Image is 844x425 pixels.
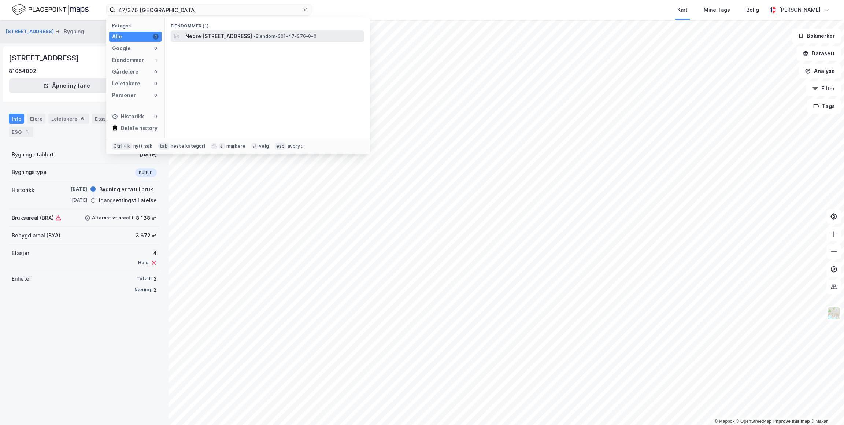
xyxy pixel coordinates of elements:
div: Leietakere [112,79,140,88]
div: markere [226,143,245,149]
button: [STREET_ADDRESS] [6,28,55,35]
div: Bygning [64,27,84,36]
a: Improve this map [773,419,810,424]
div: Alle [112,32,122,41]
img: logo.f888ab2527a4732fd821a326f86c7f29.svg [12,3,89,16]
div: Mine Tags [704,5,730,14]
div: [DATE] [58,186,87,192]
iframe: Chat Widget [807,390,844,425]
div: Bygning er tatt i bruk [99,185,153,194]
div: neste kategori [171,143,205,149]
a: OpenStreetMap [736,419,771,424]
div: 8 138 ㎡ [136,214,157,222]
div: 4 [138,249,157,258]
div: 0 [153,69,159,75]
span: Nedre [STREET_ADDRESS] [185,32,252,41]
div: 81054002 [9,67,36,75]
button: Analyse [799,64,841,78]
div: Bygningstype [12,168,47,177]
div: velg [259,143,269,149]
div: Eiere [27,114,45,124]
div: Kontrollprogram for chat [807,390,844,425]
div: Etasjer [12,249,29,258]
div: Historikk [112,112,144,121]
div: 6 [79,115,86,122]
button: Filter [806,81,841,96]
div: Kart [677,5,688,14]
div: Eiendommer [112,56,144,64]
div: Personer [112,91,136,100]
div: nytt søk [133,143,153,149]
div: avbryt [287,143,302,149]
div: [STREET_ADDRESS] [9,52,81,64]
div: 2 [153,285,157,294]
div: 0 [153,92,159,98]
div: tab [158,143,169,150]
img: Z [827,306,841,320]
div: 0 [153,81,159,86]
div: 0 [153,45,159,51]
div: [DATE] [58,197,87,203]
div: Bygning etablert [12,150,54,159]
div: [PERSON_NAME] [779,5,821,14]
div: Historikk [12,186,34,195]
div: 1 [153,34,159,40]
div: Google [112,44,131,53]
div: Igangsettingstillatelse [99,196,157,205]
div: esc [275,143,286,150]
div: Heis: [138,260,149,266]
div: Bolig [746,5,759,14]
span: • [253,33,256,39]
div: 1 [153,57,159,63]
span: Eiendom • 301-47-376-0-0 [253,33,316,39]
button: Tags [807,99,841,114]
div: Leietakere [48,114,89,124]
div: Næring: [134,287,152,293]
div: [DATE] [140,150,157,159]
div: Kategori [112,23,162,29]
div: 1 [23,128,30,136]
a: Mapbox [714,419,734,424]
div: Ctrl + k [112,143,132,150]
div: Info [9,114,24,124]
button: Åpne i ny fane [9,78,125,93]
input: Søk på adresse, matrikkel, gårdeiere, leietakere eller personer [115,4,302,15]
div: Eiendommer (1) [165,17,370,30]
button: Datasett [796,46,841,61]
div: 0 [153,114,159,119]
div: Alternativt areal 1: [92,215,134,221]
div: Totalt: [137,276,152,282]
div: Etasjer og enheter [95,115,147,122]
button: Bokmerker [792,29,841,43]
div: 3 672 ㎡ [136,231,157,240]
div: Delete history [121,124,158,133]
div: ESG [9,127,33,137]
div: 2 [153,274,157,283]
div: Gårdeiere [112,67,138,76]
div: Bruksareal (BRA) [12,214,61,222]
div: Enheter [12,274,31,283]
div: Bebygd areal (BYA) [12,231,60,240]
